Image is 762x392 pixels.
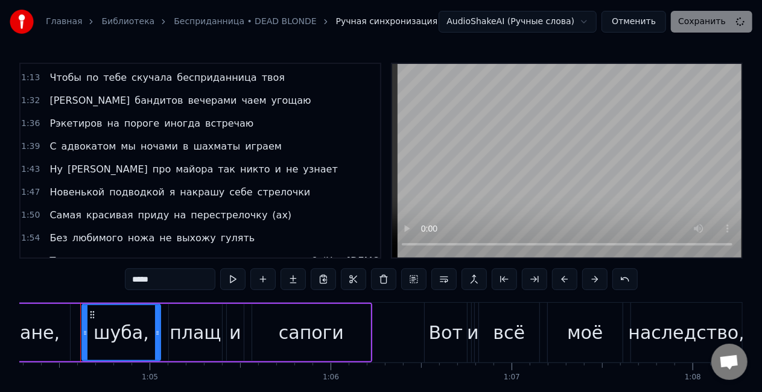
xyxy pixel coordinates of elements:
[108,185,165,199] span: подводкой
[504,373,520,382] div: 1:07
[241,93,268,107] span: чаем
[602,11,666,33] button: Отменить
[229,319,241,346] div: и
[21,118,40,130] span: 1:36
[567,319,603,346] div: моё
[46,16,437,28] nav: breadcrumb
[302,162,338,176] span: узнает
[261,71,286,84] span: твоя
[21,186,40,198] span: 1:47
[176,231,217,245] span: выхожу
[123,116,160,130] span: пороге
[119,254,171,268] span: думаешь,
[85,71,100,84] span: по
[48,185,106,199] span: Новенькой
[21,72,40,84] span: 1:13
[220,231,256,245] span: гулять
[101,16,154,28] a: Библиотека
[130,71,173,84] span: скучала
[323,373,339,382] div: 1:06
[179,185,226,199] span: накрашу
[170,319,221,346] div: плащ
[711,344,748,380] div: Открытый чат
[226,254,262,268] span: можно
[78,254,117,268] span: правда
[48,162,64,176] span: Ну
[71,231,124,245] span: любимого
[102,71,128,84] span: тебе
[48,71,83,84] span: Чтобы
[21,163,40,175] span: 1:43
[174,162,214,176] span: майора
[174,16,316,28] a: Бесприданница • DEAD BLONDE
[204,116,255,130] span: встречаю
[21,255,40,267] span: 1:57
[285,162,299,176] span: не
[21,209,40,221] span: 1:50
[46,16,82,28] a: Главная
[48,208,82,222] span: Самая
[106,116,120,130] span: на
[21,141,40,153] span: 1:39
[163,116,202,130] span: иногда
[173,208,187,222] span: на
[270,93,313,107] span: угощаю
[158,231,173,245] span: не
[182,139,189,153] span: в
[119,139,137,153] span: мы
[279,319,344,346] div: сапоги
[467,319,479,346] div: и
[271,208,293,222] span: (ах)
[189,208,268,222] span: перестрелочку
[21,232,40,244] span: 1:54
[239,162,271,176] span: никто
[244,139,283,153] span: играем
[151,162,172,176] span: про
[10,10,34,34] img: youka
[133,93,184,107] span: бандитов
[195,254,223,268] span: меня
[217,162,237,176] span: так
[321,254,343,268] span: (Ха-
[336,16,438,28] span: Ручная синхронизация
[256,185,312,199] span: стрелочки
[429,319,463,346] div: Вот
[494,319,525,346] div: всё
[48,231,68,245] span: Без
[228,185,253,199] span: себе
[187,93,238,107] span: вечерами
[48,116,103,130] span: Рэкетиров
[94,319,149,346] div: шуба,
[274,162,282,176] span: и
[48,93,131,107] span: [PERSON_NAME]
[60,139,118,153] span: адвокатом
[48,254,64,268] span: Ты
[139,139,179,153] span: ночами
[685,373,701,382] div: 1:08
[168,185,177,199] span: я
[629,319,745,346] div: наследство,
[48,139,57,153] span: С
[142,373,158,382] div: 1:05
[66,162,149,176] span: [PERSON_NAME]
[192,139,241,153] span: шахматы
[137,208,171,222] span: приду
[67,254,75,268] span: и
[21,95,40,107] span: 1:32
[127,231,156,245] span: ножа
[176,71,258,84] span: бесприданница
[173,254,193,268] span: что
[264,254,319,268] span: напугать?
[85,208,135,222] span: красивая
